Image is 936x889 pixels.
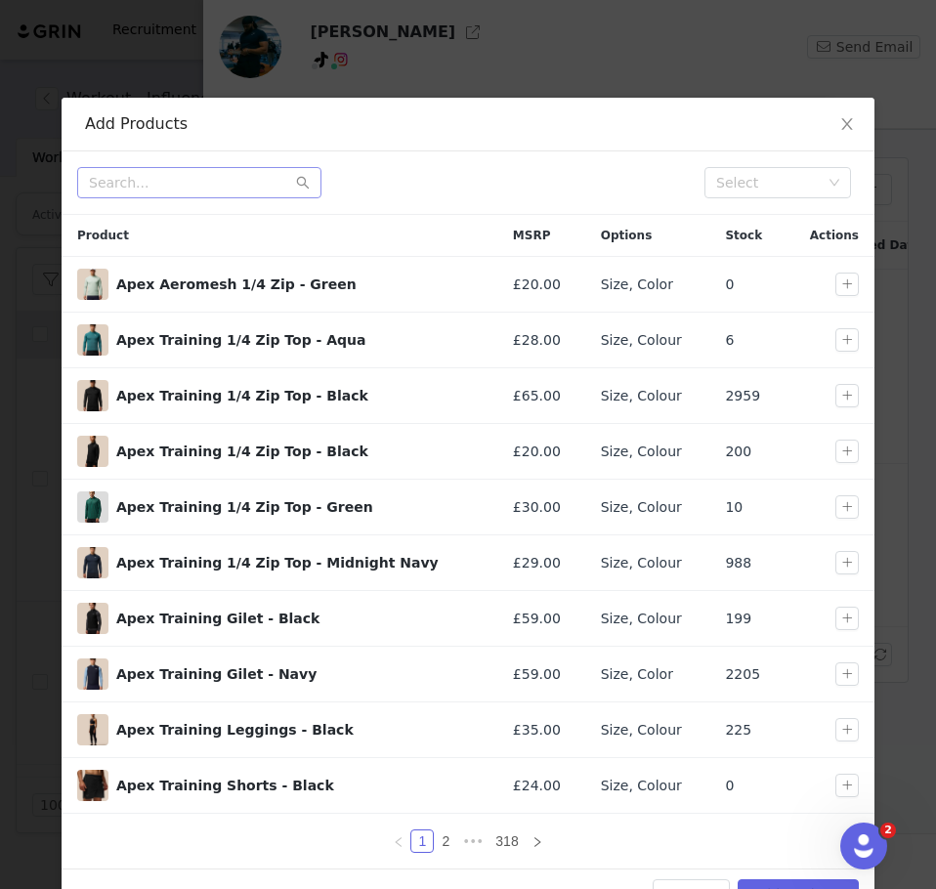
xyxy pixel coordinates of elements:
[411,830,433,852] a: 1
[601,720,695,741] div: Size, Colour
[513,720,561,741] span: £35.00
[601,275,695,295] div: Size, Color
[513,330,561,351] span: £28.00
[725,776,734,796] span: 0
[77,547,108,578] span: Apex Training 1/4 Zip Top - Midnight Navy
[526,829,549,853] li: Next Page
[513,442,561,462] span: £20.00
[489,829,525,853] li: 318
[716,173,822,192] div: Select
[839,116,855,132] i: icon: close
[725,720,751,741] span: 225
[434,829,457,853] li: 2
[880,823,896,838] span: 2
[77,227,129,244] span: Product
[77,603,108,634] span: Apex Training Gilet - Black
[77,380,108,411] img: CMC40716-001-BLACK_01_5ff9c3a1-af14-4b67-bbf9-5759f1f575d2.jpg
[387,829,410,853] li: Previous Page
[116,497,482,518] div: Apex Training 1/4 Zip Top - Green
[77,547,108,578] img: CMD30842-020-MIDNIGHTNAVY_01_16b1dabb-ea61-4d85-89c6-81e026fe2abe.jpg
[840,823,887,869] iframe: Intercom live chat
[820,98,874,152] button: Close
[77,714,108,745] span: Apex Training Leggings - Black
[116,330,482,351] div: Apex Training 1/4 Zip Top - Aqua
[601,776,695,796] div: Size, Colour
[116,609,482,629] div: Apex Training Gilet - Black
[513,776,561,796] span: £24.00
[786,215,874,256] div: Actions
[77,491,108,523] span: Apex Training 1/4 Zip Top - Green
[513,664,561,685] span: £59.00
[513,553,561,573] span: £29.00
[77,491,108,523] img: CMC40716-261_PINEGREY_01.jpg
[77,269,108,300] span: Apex Aeromesh 1/4 Zip - Green
[601,442,695,462] div: Size, Colour
[77,324,108,356] img: CMD30842-090-BRIGHTAQUA_01_013f4191-303c-475b-95e3-b0d41c33f8b0.jpg
[393,836,404,848] i: icon: left
[410,829,434,853] li: 1
[532,836,543,848] i: icon: right
[77,436,108,467] img: CFD40854-010-BLACK_01_55fba712-f478-4f19-88c8-470e68d84b0f.jpg
[77,658,108,690] img: CMC50718-NAVY-01.jpg
[77,714,108,745] img: CFD10857-001-BLACK_03.jpg
[513,386,561,406] span: £65.00
[601,664,695,685] div: Size, Color
[829,177,840,190] i: icon: down
[77,770,108,801] img: CMC20719-001-BLACK_01_a4e6ef3a-c700-4086-896d-d41b705cbdc8.jpg
[601,330,695,351] div: Size, Colour
[77,658,108,690] span: Apex Training Gilet - Navy
[77,770,108,801] span: Apex Training Shorts - Black
[513,497,561,518] span: £30.00
[85,113,851,135] div: Add Products
[457,829,489,853] li: Next 3 Pages
[725,553,751,573] span: 988
[77,380,108,411] span: Apex Training 1/4 Zip Top - Black
[601,227,653,244] span: Options
[725,664,760,685] span: 2205
[601,386,695,406] div: Size, Colour
[513,609,561,629] span: £59.00
[725,442,751,462] span: 200
[296,176,310,190] i: icon: search
[116,275,482,295] div: Apex Aeromesh 1/4 Zip - Green
[601,609,695,629] div: Size, Colour
[725,275,734,295] span: 0
[116,776,482,796] div: Apex Training Shorts - Black
[725,497,743,518] span: 10
[513,227,551,244] span: MSRP
[457,829,489,853] span: •••
[725,227,762,244] span: Stock
[725,330,734,351] span: 6
[116,720,482,741] div: Apex Training Leggings - Black
[601,553,695,573] div: Size, Colour
[77,167,321,198] input: Search...
[116,664,482,685] div: Apex Training Gilet - Navy
[77,603,108,634] img: CMC50718-001-BLACK-05.jpg
[725,386,760,406] span: 2959
[116,386,482,406] div: Apex Training 1/4 Zip Top - Black
[77,269,108,300] img: CMC40716-100-SAGE_01_851bd9e6-af97-4975-86ae-ecab9bf31b9b.jpg
[116,442,482,462] div: Apex Training 1/4 Zip Top - Black
[77,324,108,356] span: Apex Training 1/4 Zip Top - Aqua
[489,830,524,852] a: 318
[725,609,751,629] span: 199
[601,497,695,518] div: Size, Colour
[513,275,561,295] span: £20.00
[116,553,482,573] div: Apex Training 1/4 Zip Top - Midnight Navy
[435,830,456,852] a: 2
[77,436,108,467] span: Apex Training 1/4 Zip Top - Black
